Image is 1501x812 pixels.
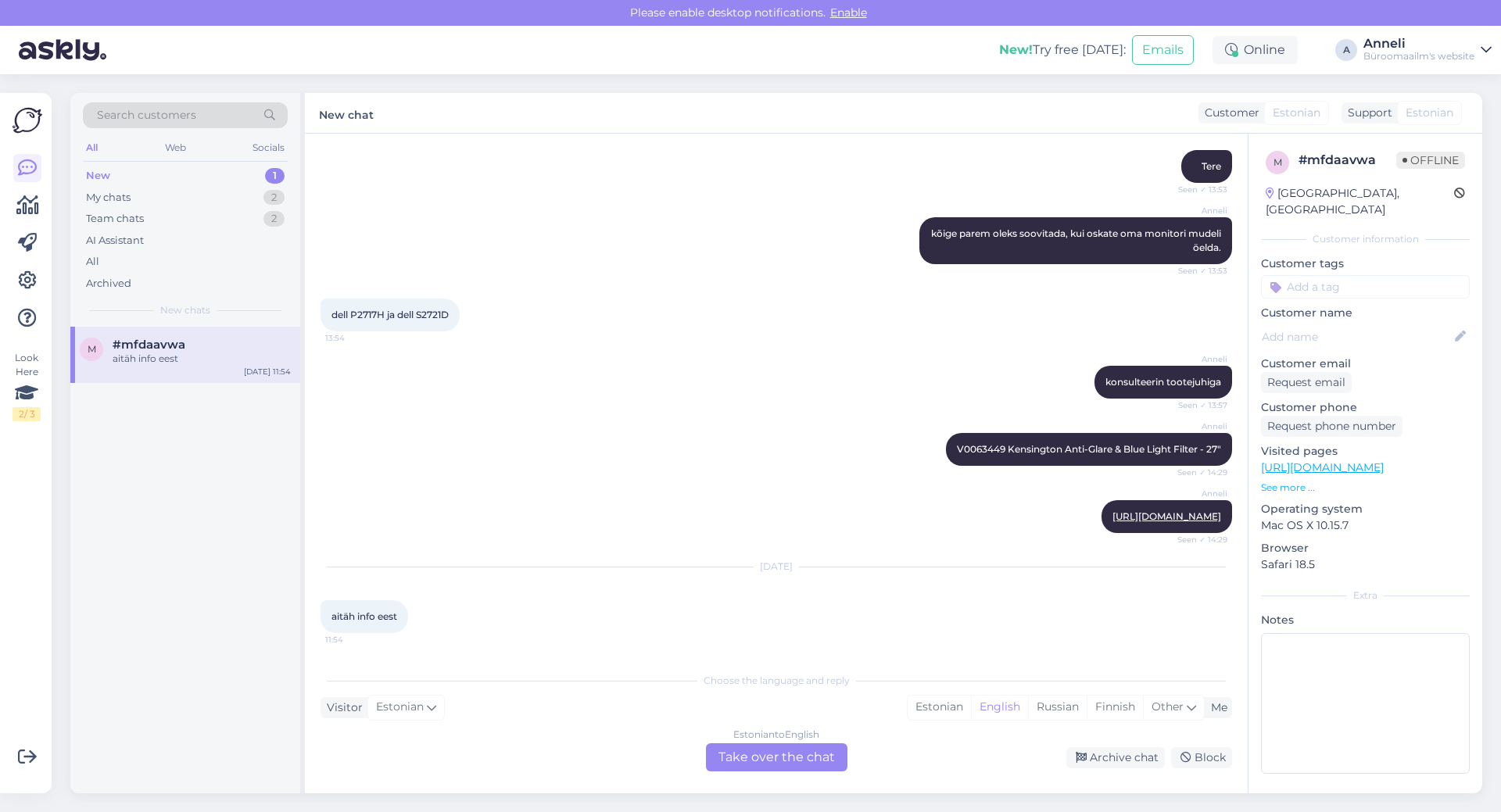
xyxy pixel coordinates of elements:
[1261,399,1470,416] p: Customer phone
[931,227,1223,253] span: kõige parem oleks soovitada, kui oskate oma monitori mudeli öelda.
[1261,356,1470,372] p: Customer email
[706,743,847,771] div: Take over the chat
[1087,696,1143,719] div: Finnish
[1169,399,1227,411] span: Seen ✓ 13:57
[1198,105,1259,121] div: Customer
[1261,481,1470,495] p: See more ...
[1363,38,1492,63] a: AnneliBüroomaailm's website
[13,407,41,421] div: 2 / 3
[1261,305,1470,321] p: Customer name
[331,309,449,320] span: dell P2717H ja dell S2721D
[1261,460,1384,474] a: [URL][DOMAIN_NAME]
[1169,467,1227,478] span: Seen ✓ 14:29
[1205,699,1227,716] div: Me
[1274,156,1282,168] span: m
[86,233,144,249] div: AI Assistant
[1066,747,1165,768] div: Archive chat
[1261,232,1470,246] div: Customer information
[999,42,1033,57] b: New!
[321,674,1232,688] div: Choose the language and reply
[160,303,210,317] span: New chats
[376,699,424,716] span: Estonian
[249,138,288,158] div: Socials
[325,634,384,646] span: 11:54
[1213,36,1298,64] div: Online
[263,190,285,206] div: 2
[83,138,101,158] div: All
[1363,50,1474,63] div: Büroomaailm's website
[331,610,397,622] span: aitäh info eest
[319,102,374,123] label: New chat
[321,699,363,716] div: Visitor
[1261,540,1470,556] p: Browser
[908,696,971,719] div: Estonian
[113,338,185,352] span: #mfdaavwa
[86,254,99,270] div: All
[957,443,1221,455] span: V0063449 Kensington Anti-Glare & Blue Light Filter - 27"
[1169,184,1227,195] span: Seen ✓ 13:53
[1261,501,1470,517] p: Operating system
[13,351,41,421] div: Look Here
[1169,353,1227,365] span: Anneli
[1169,488,1227,499] span: Anneli
[86,168,110,184] div: New
[97,107,196,123] span: Search customers
[1112,510,1221,522] a: [URL][DOMAIN_NAME]
[1299,151,1396,170] div: # mfdaavwa
[826,5,872,20] span: Enable
[88,343,96,355] span: m
[1261,588,1470,603] div: Extra
[1202,160,1221,172] span: Tere
[1028,696,1087,719] div: Russian
[1169,205,1227,216] span: Anneli
[1396,152,1465,169] span: Offline
[1261,372,1352,393] div: Request email
[1261,556,1470,573] p: Safari 18.5
[1266,185,1454,218] div: [GEOGRAPHIC_DATA], [GEOGRAPHIC_DATA]
[733,728,819,742] div: Estonian to English
[1105,376,1221,388] span: konsulteerin tootejuhiga
[1262,328,1452,345] input: Add name
[13,106,42,135] img: Askly Logo
[265,168,285,184] div: 1
[1342,105,1392,121] div: Support
[1132,35,1194,65] button: Emails
[86,211,144,227] div: Team chats
[1273,105,1320,121] span: Estonian
[162,138,189,158] div: Web
[1261,443,1470,460] p: Visited pages
[1261,256,1470,272] p: Customer tags
[1169,534,1227,546] span: Seen ✓ 14:29
[321,560,1232,574] div: [DATE]
[113,352,291,366] div: aitäh info eest
[1261,517,1470,534] p: Mac OS X 10.15.7
[971,696,1028,719] div: English
[244,366,291,377] div: [DATE] 11:54
[1406,105,1453,121] span: Estonian
[999,41,1126,59] div: Try free [DATE]:
[86,190,131,206] div: My chats
[325,332,384,344] span: 13:54
[1261,416,1402,437] div: Request phone number
[1261,275,1470,299] input: Add a tag
[86,276,131,292] div: Archived
[1152,699,1184,714] span: Other
[1335,39,1357,61] div: A
[263,211,285,227] div: 2
[1171,747,1232,768] div: Block
[1169,420,1227,432] span: Anneli
[1363,38,1474,50] div: Anneli
[1169,265,1227,277] span: Seen ✓ 13:53
[1261,612,1470,628] p: Notes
